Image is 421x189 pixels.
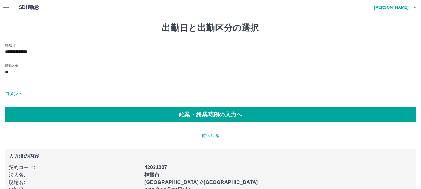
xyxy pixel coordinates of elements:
[5,63,18,68] label: 出勤区分
[9,164,141,171] p: 契約コード :
[5,43,15,47] label: 出勤日
[9,171,141,179] p: 法人名 :
[9,179,141,186] p: 現場名 :
[9,154,412,159] p: 入力済の内容
[5,107,416,122] button: 始業・終業時刻の入力へ
[144,180,258,185] b: [GEOGRAPHIC_DATA]立[GEOGRAPHIC_DATA]
[144,165,167,170] b: 42031007
[5,23,416,33] h1: 出勤日と出勤区分の選択
[5,132,416,139] p: 前へ戻る
[144,172,159,177] b: 神栖市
